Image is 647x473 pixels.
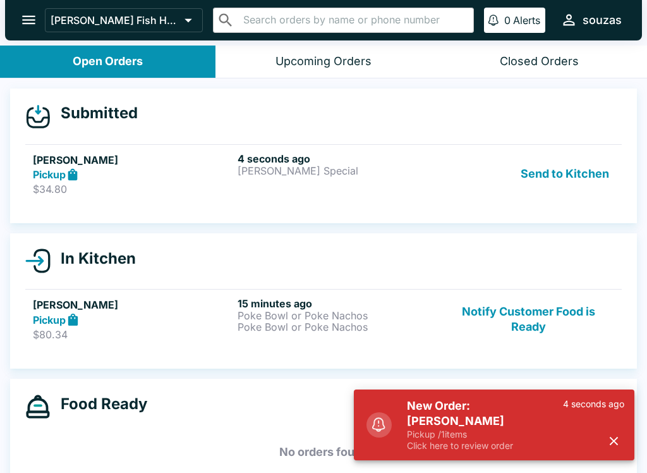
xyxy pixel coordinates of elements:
h4: In Kitchen [51,249,136,268]
h4: Submitted [51,104,138,123]
button: Send to Kitchen [516,152,614,196]
button: Notify Customer Food is Ready [443,297,614,341]
h6: 15 minutes ago [238,297,437,310]
button: [PERSON_NAME] Fish House [45,8,203,32]
h5: [PERSON_NAME] [33,297,233,312]
h4: Food Ready [51,395,147,414]
p: Pickup / 1 items [407,429,563,440]
strong: Pickup [33,314,66,326]
div: Open Orders [73,54,143,69]
p: [PERSON_NAME] Fish House [51,14,179,27]
input: Search orders by name or phone number [239,11,468,29]
div: souzas [583,13,622,28]
button: open drawer [13,4,45,36]
p: $34.80 [33,183,233,195]
h5: [PERSON_NAME] [33,152,233,168]
div: Upcoming Orders [275,54,372,69]
h6: 4 seconds ago [238,152,437,165]
p: Alerts [513,14,540,27]
p: [PERSON_NAME] Special [238,165,437,176]
p: $80.34 [33,328,233,341]
a: [PERSON_NAME]Pickup$80.3415 minutes agoPoke Bowl or Poke NachosPoke Bowl or Poke NachosNotify Cus... [25,289,622,348]
p: Poke Bowl or Poke Nachos [238,310,437,321]
p: 0 [504,14,511,27]
button: souzas [555,6,627,34]
p: Poke Bowl or Poke Nachos [238,321,437,333]
div: Closed Orders [500,54,579,69]
strong: Pickup [33,168,66,181]
p: 4 seconds ago [563,398,624,410]
h5: New Order: [PERSON_NAME] [407,398,563,429]
a: [PERSON_NAME]Pickup$34.804 seconds ago[PERSON_NAME] SpecialSend to Kitchen [25,144,622,204]
p: Click here to review order [407,440,563,451]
